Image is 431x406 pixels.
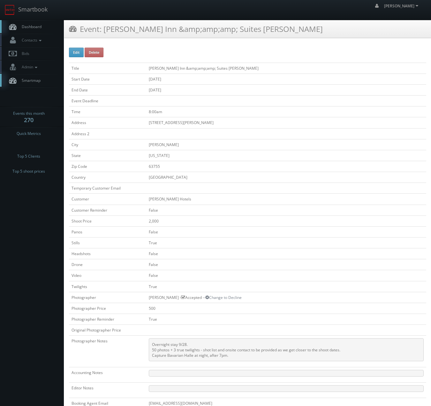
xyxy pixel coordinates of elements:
[69,106,146,117] td: Time
[384,3,420,9] span: [PERSON_NAME]
[146,292,426,303] td: [PERSON_NAME] - Accepted --
[146,248,426,259] td: False
[69,84,146,95] td: End Date
[19,37,43,43] span: Contacts
[146,270,426,281] td: False
[146,63,426,74] td: [PERSON_NAME] Inn &amp;amp;amp; Suites [PERSON_NAME]
[69,270,146,281] td: Video
[69,139,146,150] td: City
[24,116,34,124] strong: 270
[146,237,426,248] td: True
[69,205,146,215] td: Customer Reminder
[69,248,146,259] td: Headshots
[19,78,41,83] span: Smartmap
[149,338,424,361] pre: Overnight stay 9/28. 50 photos + 3 true twilights - shot list and onsite contact to be provided a...
[69,63,146,74] td: Title
[5,5,15,15] img: smartbook-logo.png
[69,128,146,139] td: Address 2
[146,281,426,292] td: True
[69,161,146,172] td: Zip Code
[69,281,146,292] td: Twilights
[69,292,146,303] td: Photographer
[146,139,426,150] td: [PERSON_NAME]
[17,153,40,160] span: Top 5 Clients
[146,150,426,161] td: [US_STATE]
[69,183,146,194] td: Temporary Customer Email
[69,48,84,57] button: Edit
[146,106,426,117] td: 8:00am
[69,367,146,383] td: Accounting Notes
[69,325,146,336] td: Original Photographer Price
[69,172,146,183] td: Country
[69,314,146,324] td: Photographer Reminder
[69,194,146,205] td: Customer
[146,74,426,84] td: [DATE]
[69,150,146,161] td: State
[19,51,29,56] span: Bids
[69,336,146,367] td: Photographer Notes
[146,215,426,226] td: 2,000
[13,110,45,117] span: Events this month
[146,194,426,205] td: [PERSON_NAME] Hotels
[69,74,146,84] td: Start Date
[17,130,41,137] span: Quick Metrics
[146,314,426,324] td: True
[69,383,146,398] td: Editor Notes
[69,117,146,128] td: Address
[205,295,242,300] a: Change to Decline
[146,84,426,95] td: [DATE]
[146,172,426,183] td: [GEOGRAPHIC_DATA]
[69,226,146,237] td: Panos
[146,226,426,237] td: False
[85,48,103,57] button: Delete
[146,259,426,270] td: False
[146,303,426,314] td: 500
[69,96,146,106] td: Event Deadline
[19,64,39,70] span: Admin
[69,215,146,226] td: Shoot Price
[146,205,426,215] td: False
[146,117,426,128] td: [STREET_ADDRESS][PERSON_NAME]
[12,168,45,175] span: Top 5 shoot prices
[146,161,426,172] td: 63755
[69,303,146,314] td: Photographer Price
[69,237,146,248] td: Stills
[19,24,42,29] span: Dashboard
[69,23,323,35] h3: Event: [PERSON_NAME] Inn &amp;amp;amp; Suites [PERSON_NAME]
[69,259,146,270] td: Drone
